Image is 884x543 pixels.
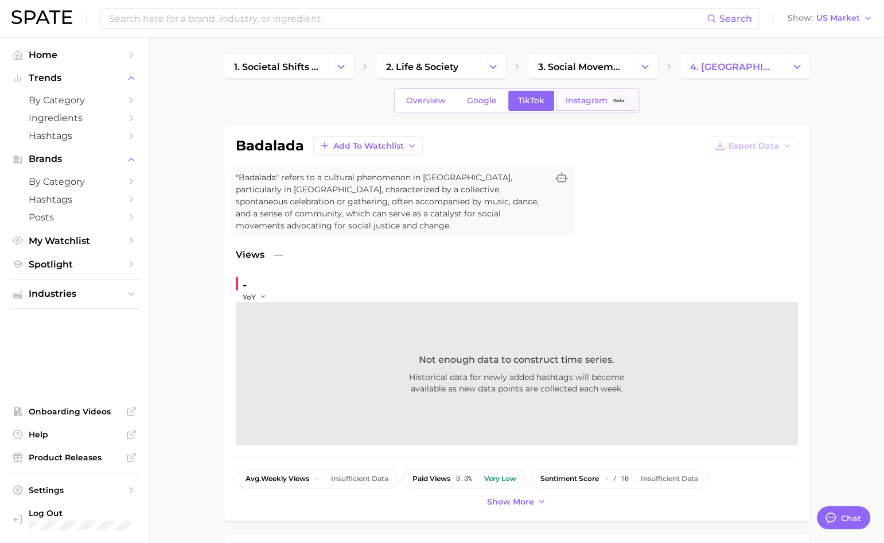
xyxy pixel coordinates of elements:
span: — [274,248,283,262]
a: Spotlight [9,255,140,273]
button: sentiment score- / 10Insufficient Data [531,469,708,488]
span: Log Out [29,508,131,518]
a: Settings [9,482,140,499]
button: paid views0.0%Very low [403,469,526,488]
span: Show more [487,497,534,507]
button: YoY [243,292,267,302]
button: Trends [9,69,140,87]
span: Trends [29,73,120,83]
input: Search here for a brand, industry, or ingredient [108,9,707,28]
span: Onboarding Videos [29,406,120,417]
span: 0.0% [456,475,472,483]
a: My Watchlist [9,232,140,250]
a: Home [9,46,140,64]
a: InstagramBeta [556,91,637,111]
a: 4. [GEOGRAPHIC_DATA] [680,55,785,78]
a: TikTok [508,91,554,111]
span: Brands [29,154,120,164]
span: Hashtags [29,194,120,205]
span: Home [29,49,120,60]
span: Instagram [566,96,607,106]
span: Ingredients [29,113,120,123]
a: Product Releases [9,449,140,466]
span: Export Data [729,141,779,151]
span: TikTok [518,96,544,106]
button: Change Category [329,55,353,78]
span: "Badalada" refers to a cultural phenomenon in [GEOGRAPHIC_DATA], particularly in [GEOGRAPHIC_DATA... [236,172,548,232]
span: Overview [406,96,446,106]
a: Log out. Currently logged in with e-mail amora@soldejaneiro.com. [9,505,140,534]
a: Google [457,91,507,111]
span: paid views [412,475,450,483]
span: Views [236,248,264,262]
button: Change Category [633,55,657,78]
button: Show more [484,494,550,510]
span: Historical data for newly added hashtags will become available as new data points are collected e... [333,371,700,394]
button: Change Category [785,55,809,78]
span: Industries [29,289,120,299]
a: Onboarding Videos [9,403,140,420]
span: My Watchlist [29,235,120,246]
button: avg.weekly views-Insufficient Data [236,469,398,488]
span: 2. life & society [386,61,458,72]
span: Add to Watchlist [333,141,404,151]
a: Posts [9,208,140,226]
button: Export Data [708,136,798,156]
button: Change Category [481,55,505,78]
a: 3. social movements [528,55,633,78]
span: Spotlight [29,259,120,270]
span: weekly views [246,475,309,483]
span: by Category [29,95,120,106]
div: - [243,276,275,294]
a: Help [9,426,140,443]
button: Add to Watchlist [313,136,423,156]
a: Hashtags [9,127,140,145]
span: Not enough data to construct time series. [419,353,614,367]
a: 1. societal shifts & culture [224,55,329,78]
span: Settings [29,485,120,495]
span: 1. societal shifts & culture [234,61,319,72]
span: Google [467,96,497,106]
a: Overview [396,91,455,111]
a: Ingredients [9,109,140,127]
img: SPATE [11,10,72,24]
span: YoY [243,292,256,302]
span: Posts [29,212,120,223]
span: Hashtags [29,130,120,141]
span: sentiment score [540,475,599,483]
span: - / 10 [605,475,629,483]
div: Insufficient Data [331,475,388,483]
button: Industries [9,285,140,302]
button: Brands [9,150,140,168]
span: 4. [GEOGRAPHIC_DATA] [690,61,775,72]
span: Search [719,13,752,24]
span: - [315,475,319,483]
a: by Category [9,173,140,191]
button: ShowUS Market [785,11,875,26]
span: US Market [816,15,860,21]
div: Insufficient Data [641,475,698,483]
a: 2. life & society [376,55,481,78]
div: Very low [484,475,516,483]
span: Show [788,15,813,21]
span: Beta [613,96,624,106]
a: by Category [9,91,140,109]
span: by Category [29,176,120,187]
a: Hashtags [9,191,140,208]
span: Product Releases [29,452,120,463]
h1: badalada [236,139,304,153]
span: Help [29,429,120,440]
abbr: average [246,474,261,483]
span: 3. social movements [538,61,623,72]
